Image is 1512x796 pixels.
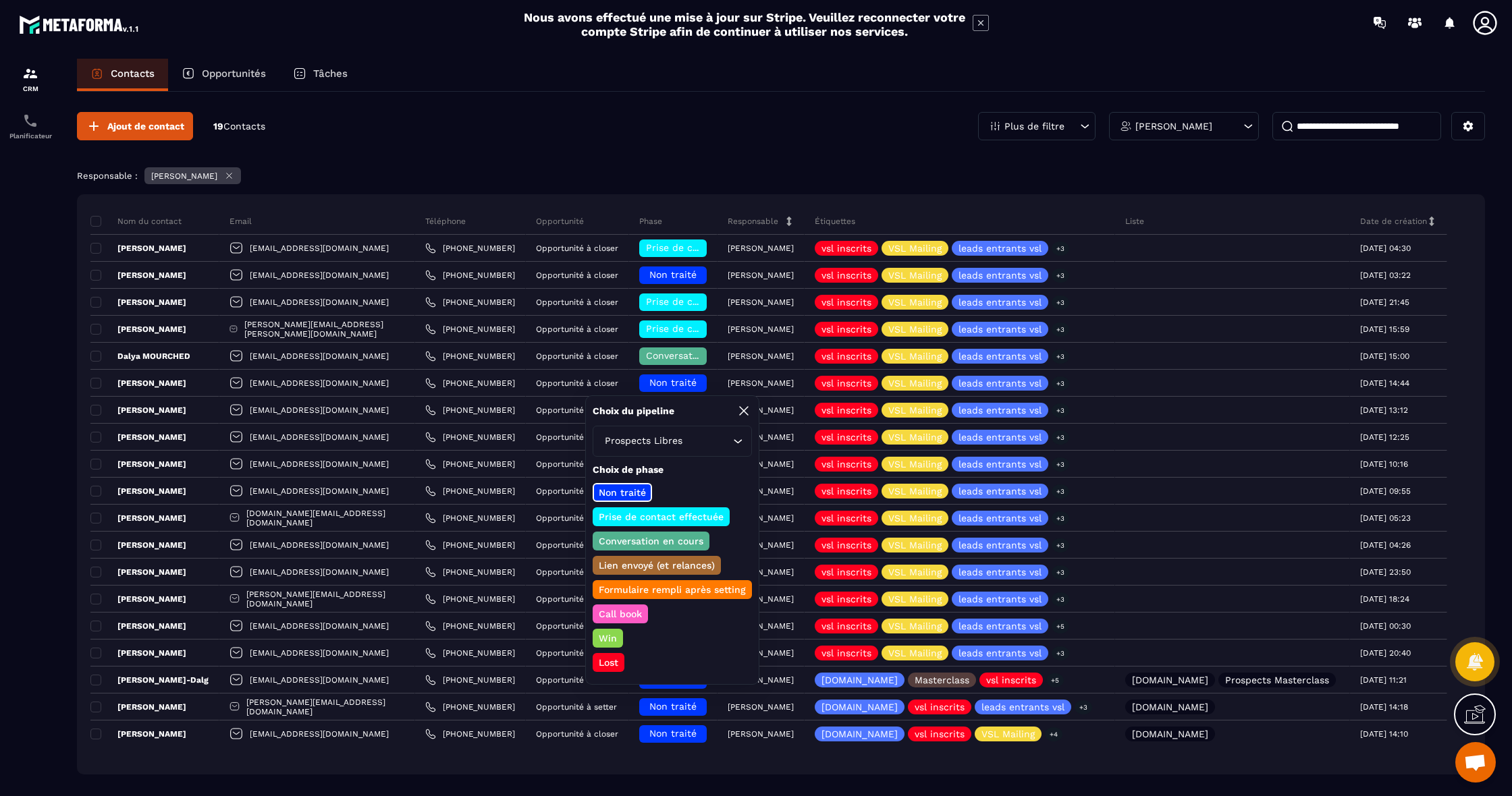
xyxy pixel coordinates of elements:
span: Conversation en cours [646,350,751,361]
p: vsl inscrits [821,540,871,550]
p: Planificateur [3,132,57,140]
p: +3 [1052,538,1069,552]
p: [DOMAIN_NAME] [821,675,898,685]
p: leads entrants vsl [959,459,1042,469]
p: Opportunité à closer [536,567,618,577]
p: [PERSON_NAME] [728,271,794,280]
p: VSL Mailing [888,594,942,604]
p: [DATE] 12:25 [1360,432,1409,442]
p: [PERSON_NAME] [728,594,794,604]
p: [DATE] 05:23 [1360,513,1411,523]
p: CRM [3,85,57,92]
p: VSL Mailing [888,567,942,577]
p: VSL Mailing [981,729,1035,739]
p: [PERSON_NAME] [728,567,794,577]
p: [PERSON_NAME] [90,729,186,739]
p: [PERSON_NAME] [728,513,794,523]
p: VSL Mailing [888,432,942,442]
p: Opportunité à closer [536,648,618,658]
a: Contacts [77,59,168,91]
span: Prise de contact effectuée [646,242,771,253]
p: +3 [1052,349,1069,364]
a: [PHONE_NUMBER] [425,567,515,577]
p: +3 [1052,646,1069,660]
p: [DATE] 14:10 [1360,729,1408,739]
p: Lost [597,656,620,669]
p: leads entrants vsl [959,351,1042,361]
p: [DATE] 09:55 [1360,486,1411,496]
a: [PHONE_NUMBER] [425,729,515,739]
p: +3 [1052,592,1069,606]
p: [DATE] 15:59 [1360,324,1409,334]
p: leads entrants vsl [981,702,1064,712]
p: vsl inscrits [821,244,871,253]
p: Téléphone [425,216,466,227]
p: Opportunité à closer [536,729,618,739]
p: [PERSON_NAME] [728,729,794,739]
p: leads entrants vsl [959,621,1042,631]
a: [PHONE_NUMBER] [425,297,515,308]
span: Contacts [223,121,265,132]
p: +3 [1052,457,1069,472]
a: [PHONE_NUMBER] [425,351,515,362]
p: [PERSON_NAME] [90,459,186,470]
a: [PHONE_NUMBER] [425,459,515,470]
p: vsl inscrits [915,729,965,739]
p: vsl inscrits [821,459,871,469]
a: [PHONE_NUMBER] [425,702,515,712]
a: formationformationCRM [3,55,57,103]
p: Choix de phase [593,463,752,476]
p: [DATE] 10:16 [1360,459,1408,469]
p: leads entrants vsl [959,513,1042,523]
p: Nom du contact [90,216,182,227]
p: vsl inscrits [821,297,871,307]
a: Ouvrir le chat [1455,742,1496,783]
p: leads entrants vsl [959,567,1042,577]
p: Opportunité à closer [536,486,618,496]
a: [PHONE_NUMBER] [425,675,515,685]
p: Opportunité à closer [536,459,618,469]
h2: Nous avons effectué une mise à jour sur Stripe. Veuillez reconnecter votre compte Stripe afin de ... [523,10,966,38]
p: vsl inscrits [821,486,871,496]
p: VSL Mailing [888,244,942,253]
p: leads entrants vsl [959,540,1042,550]
img: formation [22,65,38,82]
p: Contacts [111,67,155,80]
p: [PERSON_NAME] [90,486,186,496]
p: [PERSON_NAME] [90,621,186,631]
p: Masterclass [915,675,969,685]
p: [PERSON_NAME] [90,297,186,308]
p: vsl inscrits [821,271,871,280]
p: vsl inscrits [821,351,871,361]
p: [PERSON_NAME] [728,297,794,307]
a: [PHONE_NUMBER] [425,432,515,443]
p: Opportunité [536,216,584,227]
span: Prospects Libres [601,434,685,449]
div: Search for option [593,426,752,457]
p: Opportunités [202,67,266,80]
p: [PERSON_NAME] [90,324,186,335]
p: +5 [1052,619,1069,633]
p: [PERSON_NAME] [90,243,186,254]
p: [DATE] 15:00 [1360,351,1409,361]
span: Non traité [649,269,697,280]
p: leads entrants vsl [959,432,1042,442]
p: [PERSON_NAME] [90,594,186,604]
p: [DATE] 00:30 [1360,621,1411,631]
p: Prospects Masterclass [1225,675,1329,685]
p: [PERSON_NAME] [728,486,794,496]
p: [DATE] 14:44 [1360,378,1409,388]
p: vsl inscrits [986,675,1036,685]
p: Opportunité à closer [536,621,618,631]
p: VSL Mailing [888,513,942,523]
p: [DATE] 04:30 [1360,244,1411,253]
p: [PERSON_NAME] [90,702,186,712]
p: VSL Mailing [888,378,942,388]
p: Opportunité à closer [536,675,618,685]
a: schedulerschedulerPlanificateur [3,103,57,150]
a: [PHONE_NUMBER] [425,270,515,281]
p: vsl inscrits [821,513,871,523]
a: Opportunités [168,59,279,91]
p: [DATE] 14:18 [1360,702,1408,712]
p: 19 [213,120,265,133]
